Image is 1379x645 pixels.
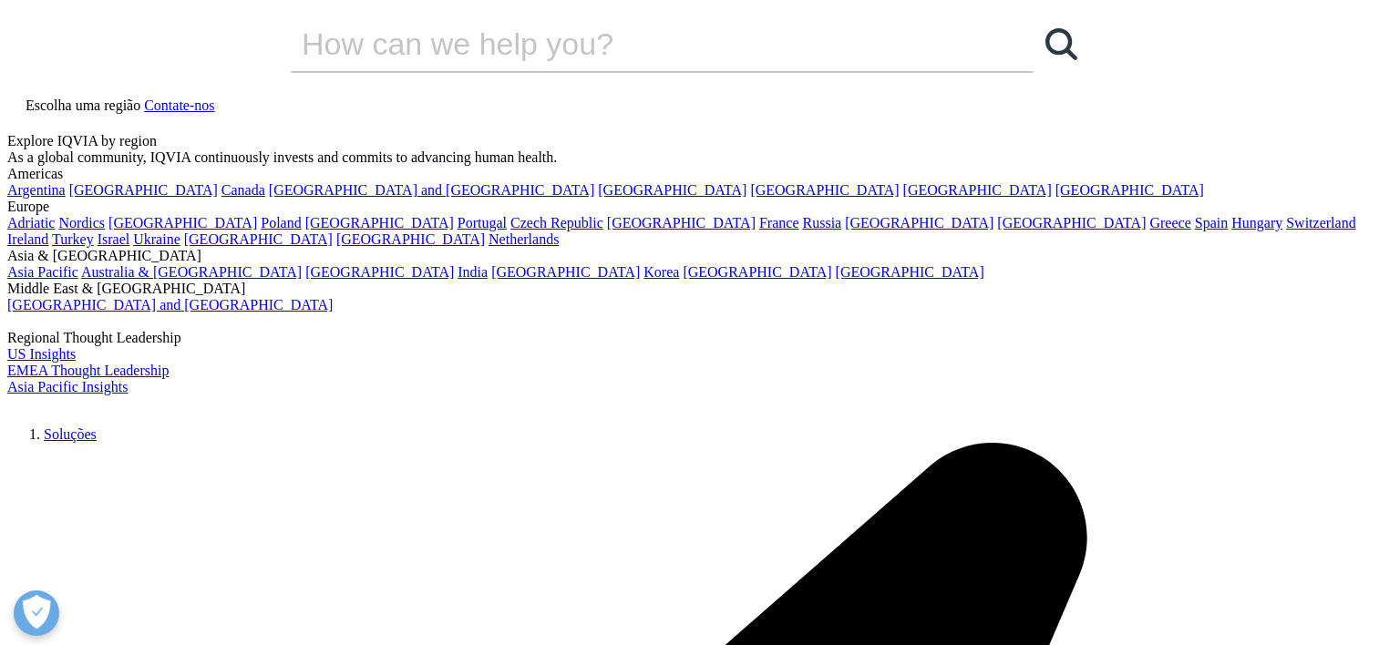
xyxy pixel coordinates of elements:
a: India [458,264,488,280]
a: Ireland [7,231,48,247]
a: Nordics [58,215,105,230]
svg: Search [1045,28,1077,60]
a: [GEOGRAPHIC_DATA] [598,182,746,198]
a: [GEOGRAPHIC_DATA] [607,215,756,230]
a: Korea [643,264,679,280]
a: [GEOGRAPHIC_DATA] [184,231,333,247]
a: Asia Pacific Insights [7,379,128,394]
a: [GEOGRAPHIC_DATA] [69,182,218,198]
a: Canada [221,182,265,198]
a: Russia [803,215,842,230]
a: Turkey [52,231,94,247]
a: [GEOGRAPHIC_DATA] [305,215,454,230]
a: [GEOGRAPHIC_DATA] [683,264,831,280]
a: [GEOGRAPHIC_DATA] [845,215,993,230]
a: Ukraine [133,231,180,247]
a: Greece [1149,215,1190,230]
a: [GEOGRAPHIC_DATA] [750,182,899,198]
div: Regional Thought Leadership [7,330,1372,346]
a: [GEOGRAPHIC_DATA] [336,231,485,247]
a: Search [1034,16,1088,71]
input: Search [291,16,982,71]
a: Czech Republic [510,215,603,230]
a: [GEOGRAPHIC_DATA] [997,215,1146,230]
a: [GEOGRAPHIC_DATA] [108,215,257,230]
div: Explore IQVIA by region [7,133,1372,149]
a: [GEOGRAPHIC_DATA] [491,264,640,280]
a: France [759,215,799,230]
span: Escolha uma região [26,97,140,113]
a: Contate-nos [144,97,214,113]
a: [GEOGRAPHIC_DATA] [305,264,454,280]
div: Americas [7,166,1372,182]
a: US Insights [7,346,76,362]
a: Asia Pacific [7,264,78,280]
a: Israel [98,231,130,247]
div: As a global community, IQVIA continuously invests and commits to advancing human health. [7,149,1372,166]
a: Argentina [7,182,66,198]
div: Asia & [GEOGRAPHIC_DATA] [7,248,1372,264]
a: Hungary [1231,215,1282,230]
a: [GEOGRAPHIC_DATA] and [GEOGRAPHIC_DATA] [269,182,594,198]
button: Abrir preferências [14,590,59,636]
a: Poland [261,215,301,230]
a: [GEOGRAPHIC_DATA] [903,182,1052,198]
a: Netherlands [489,231,559,247]
a: Soluções [44,426,97,442]
a: [GEOGRAPHIC_DATA] [1055,182,1204,198]
a: Switzerland [1286,215,1355,230]
a: [GEOGRAPHIC_DATA] [836,264,984,280]
a: Spain [1195,215,1228,230]
a: Australia & [GEOGRAPHIC_DATA] [81,264,302,280]
a: Adriatic [7,215,55,230]
a: Portugal [458,215,507,230]
div: Middle East & [GEOGRAPHIC_DATA] [7,281,1372,297]
a: [GEOGRAPHIC_DATA] and [GEOGRAPHIC_DATA] [7,297,333,312]
div: Europe [7,199,1372,215]
a: EMEA Thought Leadership [7,363,169,378]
